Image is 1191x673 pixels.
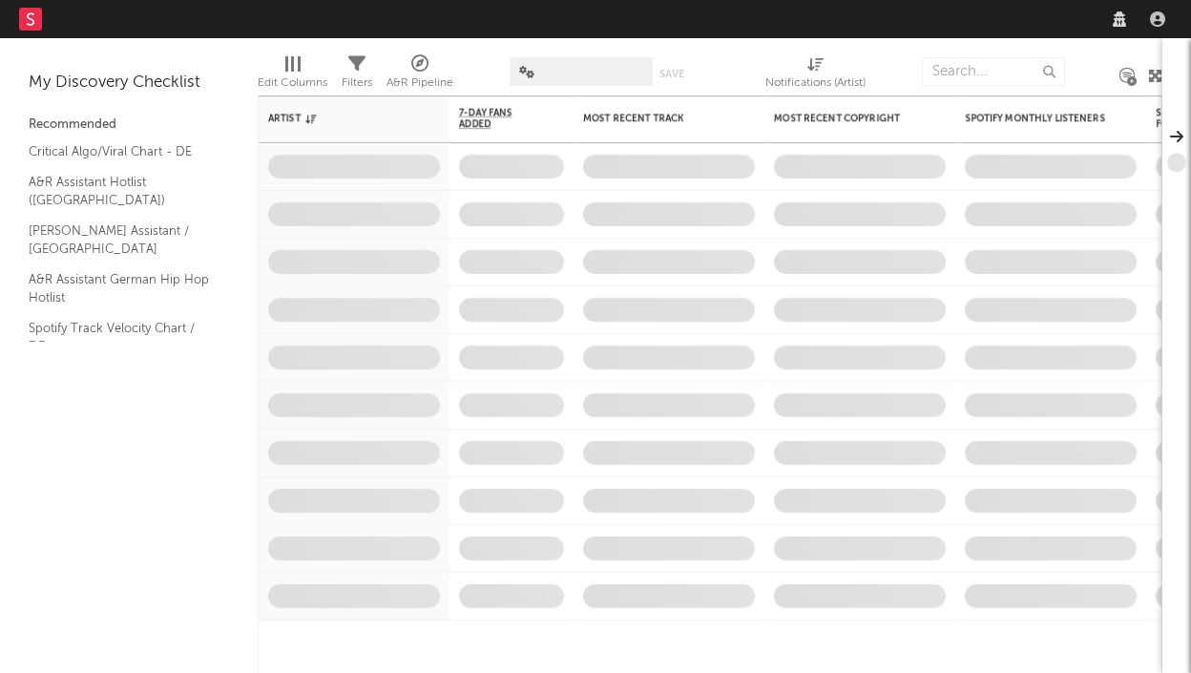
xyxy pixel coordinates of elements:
[342,72,372,95] div: Filters
[342,48,372,103] div: Filters
[268,113,411,124] div: Artist
[258,48,327,103] div: Edit Columns
[29,141,210,162] a: Critical Algo/Viral Chart - DE
[765,48,866,103] div: Notifications (Artist)
[459,107,535,130] span: 7-Day Fans Added
[258,72,327,95] div: Edit Columns
[29,318,210,357] a: Spotify Track Velocity Chart / DE
[29,172,210,211] a: A&R Assistant Hotlist ([GEOGRAPHIC_DATA])
[29,114,229,137] div: Recommended
[387,48,453,103] div: A&R Pipeline
[922,57,1065,86] input: Search...
[774,113,917,124] div: Most Recent Copyright
[29,269,210,308] a: A&R Assistant German Hip Hop Hotlist
[583,113,726,124] div: Most Recent Track
[387,72,453,95] div: A&R Pipeline
[965,113,1108,124] div: Spotify Monthly Listeners
[29,221,210,260] a: [PERSON_NAME] Assistant / [GEOGRAPHIC_DATA]
[659,69,684,79] button: Save
[765,72,866,95] div: Notifications (Artist)
[29,72,229,95] div: My Discovery Checklist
